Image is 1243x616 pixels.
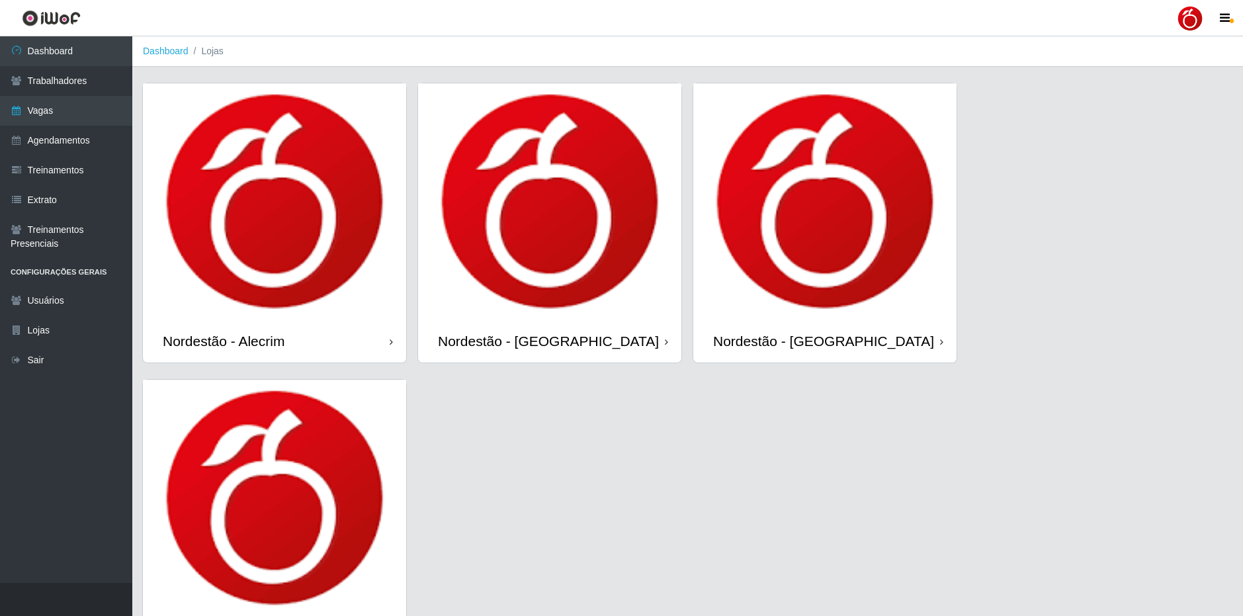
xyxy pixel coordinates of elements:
[693,83,957,320] img: cardImg
[143,46,189,56] a: Dashboard
[132,36,1243,67] nav: breadcrumb
[189,44,224,58] li: Lojas
[143,83,406,320] img: cardImg
[22,10,81,26] img: CoreUI Logo
[693,83,957,363] a: Nordestão - [GEOGRAPHIC_DATA]
[713,333,934,349] div: Nordestão - [GEOGRAPHIC_DATA]
[143,83,406,363] a: Nordestão - Alecrim
[418,83,681,320] img: cardImg
[143,380,406,616] img: cardImg
[438,333,659,349] div: Nordestão - [GEOGRAPHIC_DATA]
[418,83,681,363] a: Nordestão - [GEOGRAPHIC_DATA]
[163,333,284,349] div: Nordestão - Alecrim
